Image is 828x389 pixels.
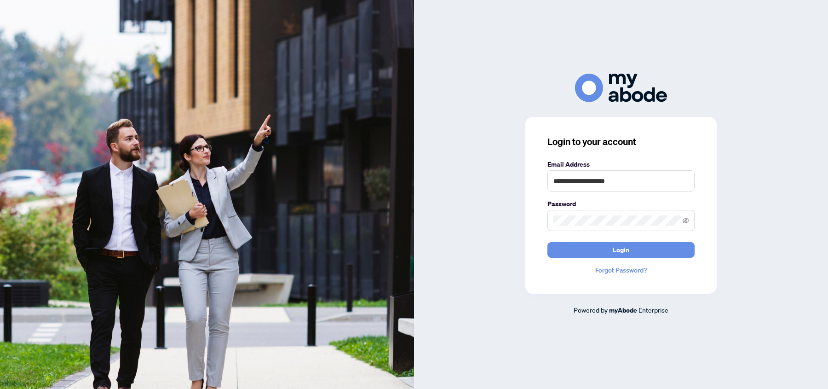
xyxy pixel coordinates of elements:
[547,242,695,258] button: Login
[575,74,667,102] img: ma-logo
[638,306,668,314] span: Enterprise
[547,265,695,275] a: Forgot Password?
[547,199,695,209] label: Password
[683,217,689,224] span: eye-invisible
[574,306,608,314] span: Powered by
[613,243,629,257] span: Login
[547,135,695,148] h3: Login to your account
[547,159,695,169] label: Email Address
[609,305,637,315] a: myAbode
